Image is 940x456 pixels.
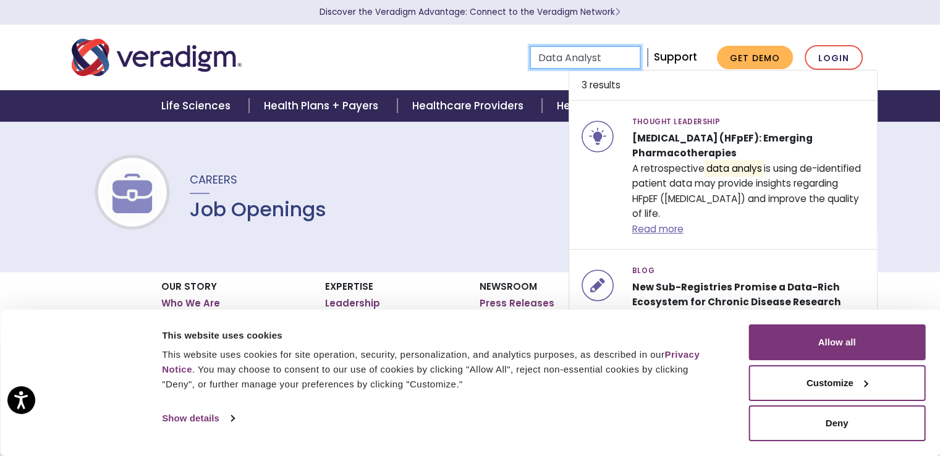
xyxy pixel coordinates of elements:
a: Health Plans + Payers [249,90,397,122]
div: This website uses cookies [162,328,721,343]
a: Press Releases [480,297,554,310]
strong: New Sub-Registries Promise a Data-Rich Ecosystem for Chronic Disease Research [632,281,841,308]
mark: data analys [705,160,764,177]
input: Search [530,46,641,69]
a: Support [654,49,697,64]
a: Healthcare Providers [397,90,542,122]
a: Who We Are [161,297,220,310]
div: This website uses cookies for site operation, security, personalization, and analytics purposes, ... [162,347,721,392]
a: Show details [162,409,234,428]
span: Learn More [615,6,620,18]
span: Careers [190,172,237,187]
button: Customize [748,365,925,401]
img: icon-search-insights-blog-posts.svg [582,262,613,308]
a: Leadership [325,297,380,310]
a: Get Demo [717,46,793,70]
a: Health IT Vendors [542,90,669,122]
strong: [MEDICAL_DATA] (HFpEF): Emerging Pharmacotherapies [632,132,813,159]
a: Life Sciences [146,90,249,122]
h1: Job Openings [190,198,326,221]
div: Discover how Veradigm's new sub-registries in cardiovascular and [MEDICAL_DATA] research transfor... [623,262,874,386]
div: A retrospective is using de-identified patient data may provide insights regarding HFpEF ([MEDICA... [623,113,874,237]
span: Blog [632,262,654,280]
img: Veradigm logo [72,37,242,78]
a: Read more [632,222,684,235]
button: Deny [748,405,925,441]
a: Login [805,45,863,70]
img: icon-search-insights-thought-leadership.svg [582,113,613,159]
span: Thought Leadership [632,113,720,131]
a: Discover the Veradigm Advantage: Connect to the Veradigm NetworkLearn More [320,6,620,18]
li: 3 results [569,70,878,101]
button: Allow all [748,324,925,360]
